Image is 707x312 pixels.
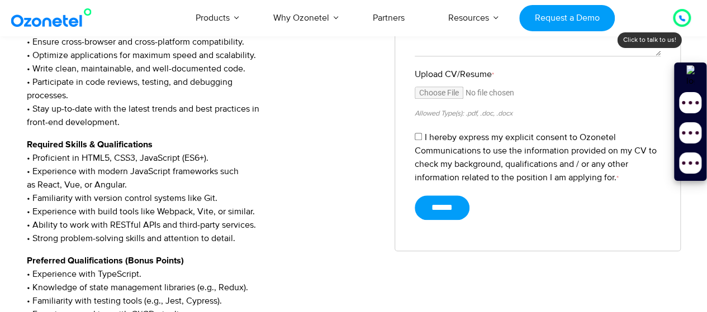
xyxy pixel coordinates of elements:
[519,5,615,31] a: Request a Demo
[415,132,657,183] label: I hereby express my explicit consent to Ozonetel Communications to use the information provided o...
[27,140,153,149] strong: Required Skills & Qualifications
[415,68,661,81] label: Upload CV/Resume
[27,138,378,245] p: • Proficient in HTML5, CSS3, JavaScript (ES6+). • Experience with modern JavaScript frameworks su...
[27,256,184,265] strong: Preferred Qualifications (Bonus Points)
[415,109,513,118] small: Allowed Type(s): .pdf, .doc, .docx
